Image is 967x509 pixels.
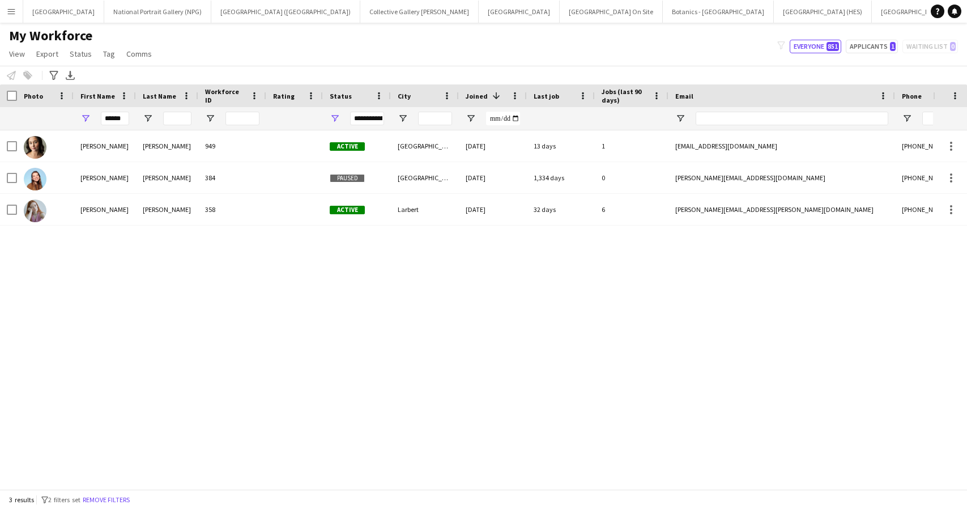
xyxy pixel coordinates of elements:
[5,46,29,61] a: View
[595,194,668,225] div: 6
[774,1,872,23] button: [GEOGRAPHIC_DATA] (HES)
[9,27,92,44] span: My Workforce
[47,69,61,82] app-action-btn: Advanced filters
[70,49,92,59] span: Status
[63,69,77,82] app-action-btn: Export XLSX
[80,494,132,506] button: Remove filters
[459,194,527,225] div: [DATE]
[398,92,411,100] span: City
[391,162,459,193] div: [GEOGRAPHIC_DATA]
[595,130,668,162] div: 1
[418,112,452,125] input: City Filter Input
[24,92,43,100] span: Photo
[675,113,685,124] button: Open Filter Menu
[48,495,80,504] span: 2 filters set
[330,206,365,214] span: Active
[122,46,156,61] a: Comms
[602,87,648,104] span: Jobs (last 90 days)
[198,130,266,162] div: 949
[696,112,888,125] input: Email Filter Input
[163,112,191,125] input: Last Name Filter Input
[330,92,352,100] span: Status
[846,40,898,53] button: Applicants1
[36,49,58,59] span: Export
[330,113,340,124] button: Open Filter Menu
[143,92,176,100] span: Last Name
[827,42,839,51] span: 851
[32,46,63,61] a: Export
[668,194,895,225] div: [PERSON_NAME][EMAIL_ADDRESS][PERSON_NAME][DOMAIN_NAME]
[126,49,152,59] span: Comms
[790,40,841,53] button: Everyone851
[391,194,459,225] div: Larbert
[466,113,476,124] button: Open Filter Menu
[74,130,136,162] div: [PERSON_NAME]
[459,162,527,193] div: [DATE]
[527,162,595,193] div: 1,334 days
[74,194,136,225] div: [PERSON_NAME]
[143,113,153,124] button: Open Filter Menu
[198,162,266,193] div: 384
[902,92,922,100] span: Phone
[391,130,459,162] div: [GEOGRAPHIC_DATA]
[466,92,488,100] span: Joined
[330,174,365,183] span: Paused
[890,42,896,51] span: 1
[136,162,198,193] div: [PERSON_NAME]
[534,92,559,100] span: Last job
[459,130,527,162] div: [DATE]
[205,113,215,124] button: Open Filter Menu
[136,194,198,225] div: [PERSON_NAME]
[74,162,136,193] div: [PERSON_NAME]
[663,1,774,23] button: Botanics - [GEOGRAPHIC_DATA]
[595,162,668,193] div: 0
[398,113,408,124] button: Open Filter Menu
[80,92,115,100] span: First Name
[65,46,96,61] a: Status
[24,200,46,222] img: Jennifer Steele
[560,1,663,23] button: [GEOGRAPHIC_DATA] On Site
[136,130,198,162] div: [PERSON_NAME]
[99,46,120,61] a: Tag
[104,1,211,23] button: National Portrait Gallery (NPG)
[211,1,360,23] button: [GEOGRAPHIC_DATA] ([GEOGRAPHIC_DATA])
[225,112,259,125] input: Workforce ID Filter Input
[9,49,25,59] span: View
[360,1,479,23] button: Collective Gallery [PERSON_NAME]
[527,130,595,162] div: 13 days
[330,142,365,151] span: Active
[24,168,46,190] img: Jennifer Barron
[80,113,91,124] button: Open Filter Menu
[486,112,520,125] input: Joined Filter Input
[675,92,693,100] span: Email
[24,136,46,159] img: Jennifer O
[479,1,560,23] button: [GEOGRAPHIC_DATA]
[273,92,295,100] span: Rating
[527,194,595,225] div: 32 days
[668,130,895,162] div: [EMAIL_ADDRESS][DOMAIN_NAME]
[103,49,115,59] span: Tag
[902,113,912,124] button: Open Filter Menu
[23,1,104,23] button: [GEOGRAPHIC_DATA]
[101,112,129,125] input: First Name Filter Input
[668,162,895,193] div: [PERSON_NAME][EMAIL_ADDRESS][DOMAIN_NAME]
[198,194,266,225] div: 358
[205,87,246,104] span: Workforce ID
